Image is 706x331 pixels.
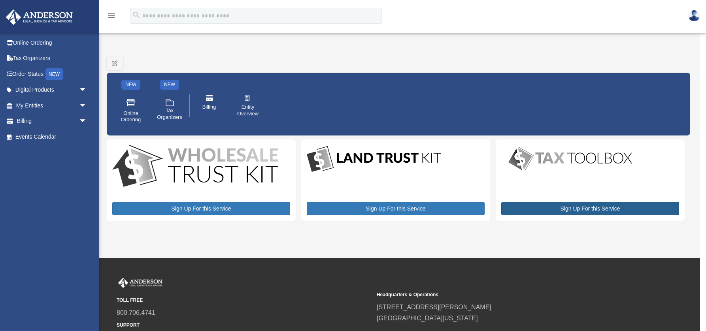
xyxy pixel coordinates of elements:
[377,315,478,322] a: [GEOGRAPHIC_DATA][US_STATE]
[45,68,63,80] div: NEW
[377,304,491,310] a: [STREET_ADDRESS][PERSON_NAME]
[193,89,226,122] a: Billing
[112,202,290,215] a: Sign Up For this Service
[107,11,116,21] i: menu
[79,113,95,130] span: arrow_drop_down
[6,51,99,66] a: Tax Organizers
[117,309,155,316] a: 800.706.4741
[112,145,278,189] img: WS-Trust-Kit-lgo-1.jpg
[117,278,164,288] img: Anderson Advisors Platinum Portal
[120,110,142,124] span: Online Ordering
[6,129,99,145] a: Events Calendar
[6,98,99,113] a: My Entitiesarrow_drop_down
[121,80,140,90] div: NEW
[231,89,264,122] a: Entity Overview
[307,202,485,215] a: Sign Up For this Service
[4,9,75,25] img: Anderson Advisors Platinum Portal
[114,92,147,129] a: Online Ordering
[160,80,179,90] div: NEW
[307,145,441,174] img: LandTrust_lgo-1.jpg
[117,296,371,305] small: TOLL FREE
[157,107,182,121] span: Tax Organizers
[79,82,95,98] span: arrow_drop_down
[6,35,99,51] a: Online Ordering
[117,321,371,329] small: SUPPORT
[107,14,116,21] a: menu
[501,145,640,173] img: taxtoolbox_new-1.webp
[6,113,99,129] a: Billingarrow_drop_down
[501,202,679,215] a: Sign Up For this Service
[79,98,95,114] span: arrow_drop_down
[237,104,259,117] span: Entity Overview
[153,92,186,129] a: Tax Organizers
[688,10,700,21] img: User Pic
[377,291,631,299] small: Headquarters & Operations
[202,104,216,111] span: Billing
[6,82,95,98] a: Digital Productsarrow_drop_down
[6,66,99,82] a: Order StatusNEW
[132,11,141,19] i: search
